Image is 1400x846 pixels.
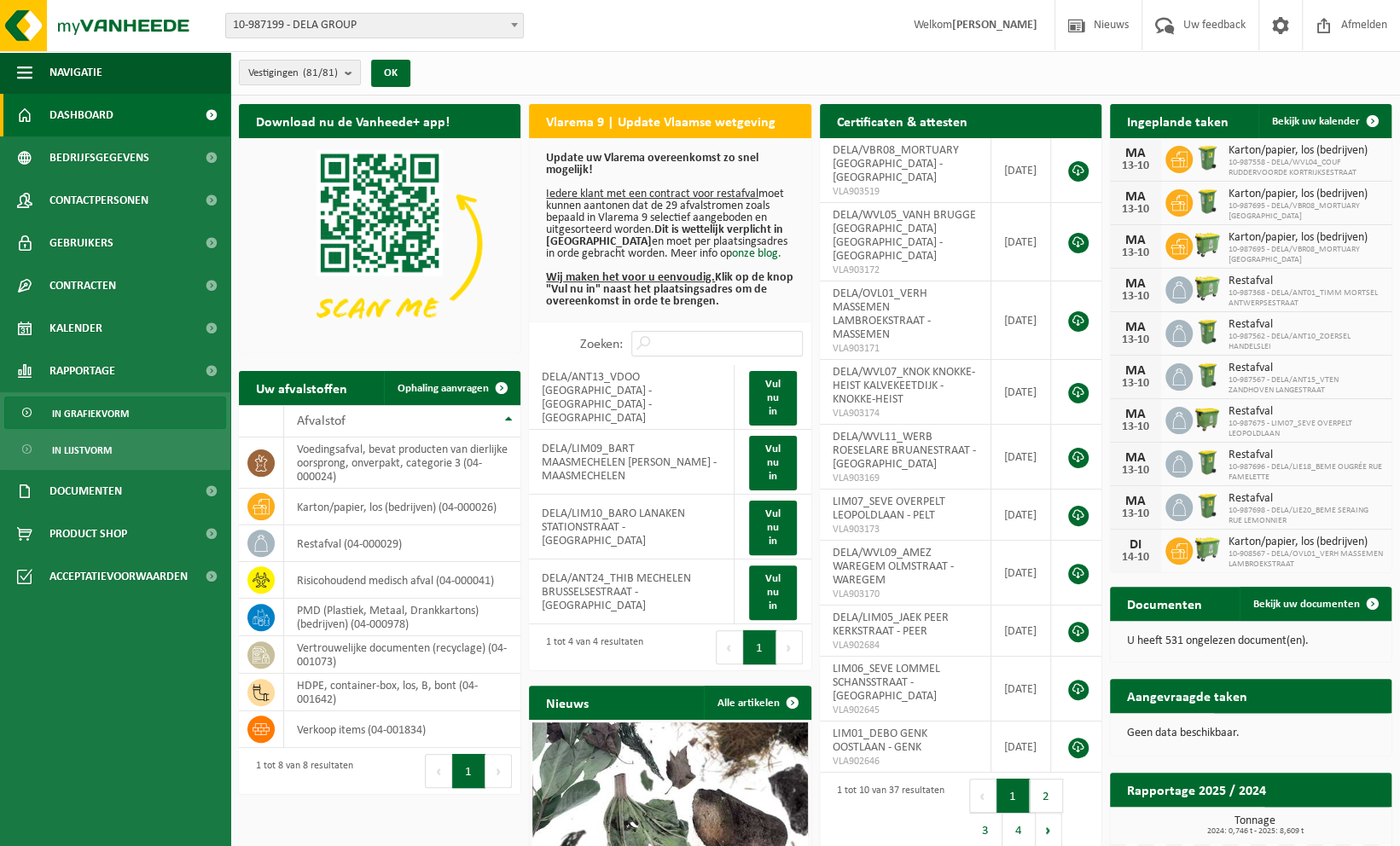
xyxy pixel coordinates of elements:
span: VLA903172 [833,264,978,277]
div: DI [1118,538,1153,552]
h2: Download nu de Vanheede+ app! [239,104,467,137]
div: 13-10 [1118,291,1153,303]
td: [DATE] [991,541,1051,606]
button: Previous [969,779,996,813]
div: MA [1118,147,1153,160]
span: VLA903174 [833,407,978,420]
span: Afvalstof [297,414,346,428]
span: 10-987695 - DELA/VBR08_MORTUARY [GEOGRAPHIC_DATA] [1229,201,1383,222]
p: U heeft 531 ongelezen document(en). [1127,635,1374,647]
td: [DATE] [991,490,1051,541]
span: VLA903519 [833,185,978,199]
div: MA [1118,495,1153,508]
u: Wij maken het voor u eenvoudig. [546,271,715,284]
span: Karton/papier, los (bedrijven) [1229,536,1383,549]
td: risicohoudend medisch afval (04-000041) [284,562,520,599]
span: Restafval [1229,362,1383,375]
span: Restafval [1229,275,1383,288]
div: 13-10 [1118,160,1153,172]
h2: Documenten [1110,587,1219,620]
span: Karton/papier, los (bedrijven) [1229,188,1383,201]
span: LIM06_SEVE LOMMEL SCHANSSTRAAT - [GEOGRAPHIC_DATA] [833,663,940,703]
span: DELA/WVL09_AMEZ WAREGEM OLMSTRAAT - WAREGEM [833,547,954,587]
span: Karton/papier, los (bedrijven) [1229,231,1383,245]
div: 13-10 [1118,508,1153,520]
span: 10-987199 - DELA GROUP [226,14,523,38]
img: Download de VHEPlus App [239,138,520,350]
button: Previous [425,754,452,788]
div: MA [1118,408,1153,421]
a: Vul nu in [749,501,797,555]
a: Vul nu in [749,565,797,620]
h2: Aangevraagde taken [1110,679,1264,712]
span: 2024: 0,746 t - 2025: 8,609 t [1118,827,1391,836]
img: WB-0240-HPE-GN-50 [1193,187,1222,216]
a: Bekijk uw documenten [1240,587,1390,621]
td: voedingsafval, bevat producten van dierlijke oorsprong, onverpakt, categorie 3 (04-000024) [284,437,520,489]
img: WB-0660-HPE-GN-50 [1193,274,1222,303]
span: VLA902645 [833,704,978,717]
span: Kalender [49,307,102,350]
td: [DATE] [991,138,1051,203]
span: VLA902684 [833,639,978,652]
td: vertrouwelijke documenten (recyclage) (04-001073) [284,636,520,674]
img: WB-0660-HPE-GN-50 [1193,535,1222,564]
td: [DATE] [991,360,1051,425]
a: Bekijk uw kalender [1258,104,1390,138]
span: Rapportage [49,350,115,392]
img: WB-0240-HPE-GN-50 [1193,448,1222,477]
strong: [PERSON_NAME] [952,19,1037,32]
button: Previous [716,630,743,664]
span: 10-987675 - LIM07_SEVE OVERPELT LEOPOLDLAAN [1229,419,1383,439]
td: [DATE] [991,203,1051,281]
h2: Vlarema 9 | Update Vlaamse wetgeving [529,104,793,137]
div: MA [1118,451,1153,465]
button: Next [776,630,803,664]
div: 13-10 [1118,247,1153,259]
a: In lijstvorm [4,433,226,466]
count: (81/81) [303,67,338,78]
td: [DATE] [991,281,1051,360]
div: 1 tot 4 van 4 resultaten [537,629,643,666]
span: VLA902646 [833,755,978,768]
h2: Certificaten & attesten [820,104,985,137]
td: DELA/ANT13_VDOO [GEOGRAPHIC_DATA] - [GEOGRAPHIC_DATA] - [GEOGRAPHIC_DATA] [529,365,734,430]
span: Product Shop [49,513,127,555]
td: verkoop items (04-001834) [284,711,520,748]
button: Vestigingen(81/81) [239,60,361,85]
div: 1 tot 8 van 8 resultaten [247,752,353,790]
span: VLA903169 [833,472,978,485]
label: Zoeken: [580,338,623,351]
span: DELA/OVL01_VERH MASSEMEN LAMBROEKSTRAAT - MASSEMEN [833,287,931,341]
span: Restafval [1229,449,1383,462]
span: Dashboard [49,94,113,136]
td: [DATE] [991,606,1051,657]
span: 10-987368 - DELA/ANT01_TIMM MORTSEL ANTWERPSESTRAAT [1229,288,1383,309]
span: Bekijk uw documenten [1253,599,1360,610]
span: LIM07_SEVE OVERPELT LEOPOLDLAAN - PELT [833,495,945,522]
span: LIM01_DEBO GENK OOSTLAAN - GENK [833,727,927,754]
p: Geen data beschikbaar. [1127,727,1374,739]
div: 13-10 [1118,204,1153,216]
div: 13-10 [1118,334,1153,346]
td: karton/papier, los (bedrijven) (04-000026) [284,489,520,525]
span: DELA/LIM05_JAEK PEER KERKSTRAAT - PEER [833,611,949,638]
a: Vul nu in [749,436,797,490]
td: [DATE] [991,721,1051,773]
td: restafval (04-000029) [284,525,520,562]
h3: Tonnage [1118,815,1391,836]
div: MA [1118,190,1153,204]
b: Klik op de knop "Vul nu in" naast het plaatsingsadres om de overeenkomst in orde te brengen. [546,271,793,308]
span: 10-987696 - DELA/LIE18_BEME OUGRÉE RUE FAMELETTE [1229,462,1383,483]
img: WB-0240-HPE-GN-50 [1193,143,1222,172]
img: WB-0240-HPE-GN-50 [1193,317,1222,346]
td: [DATE] [991,425,1051,490]
img: WB-0240-HPE-GN-50 [1193,491,1222,520]
span: 10-987199 - DELA GROUP [225,13,524,38]
a: onze blog. [732,247,781,260]
u: Iedere klant met een contract voor restafval [546,188,758,200]
span: DELA/WVL07_KNOK KNOKKE-HEIST KALVEKEETDIJK - KNOKKE-HEIST [833,366,975,406]
td: DELA/ANT24_THIB MECHELEN BRUSSELSESTRAAT - [GEOGRAPHIC_DATA] [529,559,734,624]
button: 1 [743,630,776,664]
h2: Nieuws [529,686,606,719]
